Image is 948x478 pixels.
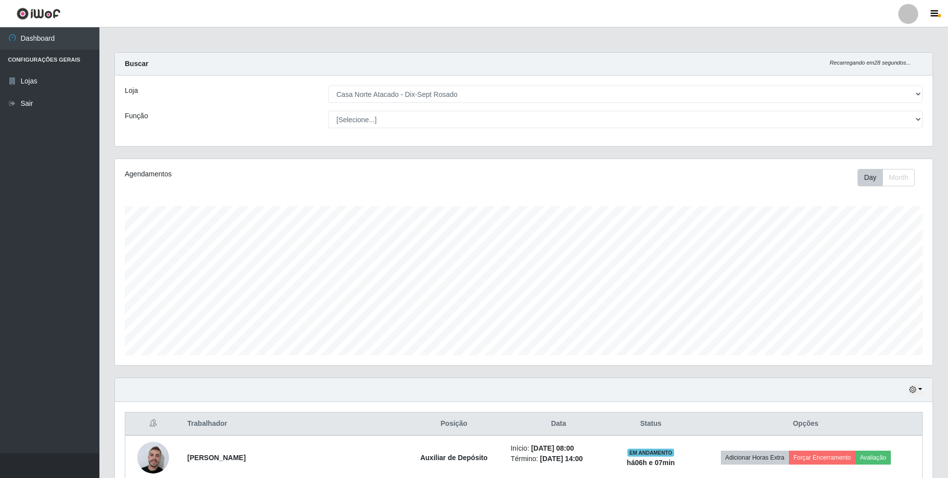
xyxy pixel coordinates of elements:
[16,7,61,20] img: CoreUI Logo
[531,444,574,452] time: [DATE] 08:00
[612,412,689,436] th: Status
[187,454,246,462] strong: [PERSON_NAME]
[721,451,789,465] button: Adicionar Horas Extra
[181,412,403,436] th: Trabalhador
[540,455,583,463] time: [DATE] 14:00
[858,169,883,186] button: Day
[125,169,448,179] div: Agendamentos
[856,451,891,465] button: Avaliação
[882,169,915,186] button: Month
[689,412,922,436] th: Opções
[627,459,675,467] strong: há 06 h e 07 min
[125,60,148,68] strong: Buscar
[858,169,923,186] div: Toolbar with button groups
[125,111,148,121] label: Função
[627,449,675,457] span: EM ANDAMENTO
[789,451,856,465] button: Forçar Encerramento
[858,169,915,186] div: First group
[505,412,612,436] th: Data
[511,454,606,464] li: Término:
[403,412,505,436] th: Posição
[137,440,169,476] img: 1744226938039.jpeg
[125,85,138,96] label: Loja
[830,60,911,66] i: Recarregando em 28 segundos...
[420,454,487,462] strong: Auxiliar de Depósito
[511,443,606,454] li: Início:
